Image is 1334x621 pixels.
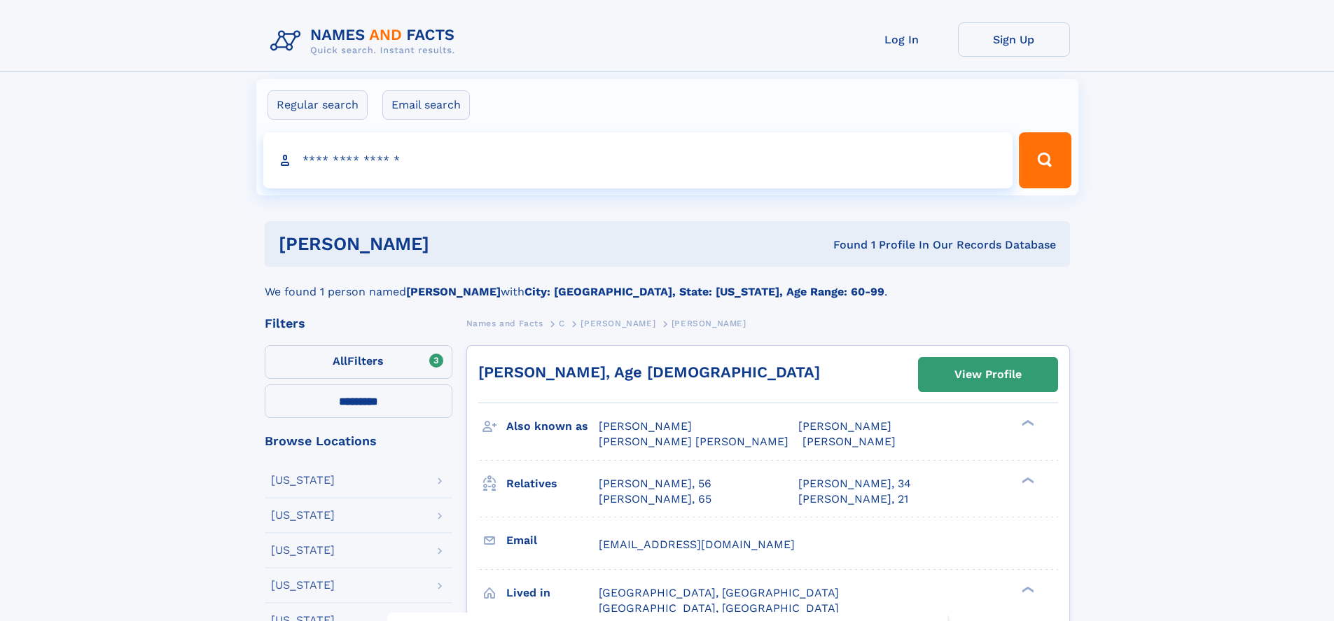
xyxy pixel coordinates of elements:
[478,363,820,381] a: [PERSON_NAME], Age [DEMOGRAPHIC_DATA]
[265,317,452,330] div: Filters
[581,319,655,328] span: [PERSON_NAME]
[265,435,452,447] div: Browse Locations
[631,237,1056,253] div: Found 1 Profile In Our Records Database
[271,475,335,486] div: [US_STATE]
[672,319,746,328] span: [PERSON_NAME]
[599,586,839,599] span: [GEOGRAPHIC_DATA], [GEOGRAPHIC_DATA]
[919,358,1057,391] a: View Profile
[803,435,896,448] span: [PERSON_NAME]
[265,267,1070,300] div: We found 1 person named with .
[599,601,839,615] span: [GEOGRAPHIC_DATA], [GEOGRAPHIC_DATA]
[599,419,692,433] span: [PERSON_NAME]
[406,285,501,298] b: [PERSON_NAME]
[559,314,565,332] a: C
[1019,132,1071,188] button: Search Button
[506,529,599,552] h3: Email
[798,476,911,491] a: [PERSON_NAME], 34
[1018,419,1035,428] div: ❯
[798,419,891,433] span: [PERSON_NAME]
[466,314,543,332] a: Names and Facts
[271,580,335,591] div: [US_STATE]
[599,435,788,448] span: [PERSON_NAME] [PERSON_NAME]
[958,22,1070,57] a: Sign Up
[599,476,711,491] a: [PERSON_NAME], 56
[599,491,711,507] a: [PERSON_NAME], 65
[333,354,347,368] span: All
[798,491,908,507] a: [PERSON_NAME], 21
[599,538,795,551] span: [EMAIL_ADDRESS][DOMAIN_NAME]
[1018,585,1035,594] div: ❯
[268,90,368,120] label: Regular search
[271,545,335,556] div: [US_STATE]
[524,285,884,298] b: City: [GEOGRAPHIC_DATA], State: [US_STATE], Age Range: 60-99
[506,414,599,438] h3: Also known as
[1018,475,1035,484] div: ❯
[581,314,655,332] a: [PERSON_NAME]
[382,90,470,120] label: Email search
[846,22,958,57] a: Log In
[271,510,335,521] div: [US_STATE]
[265,345,452,379] label: Filters
[954,358,1022,391] div: View Profile
[506,581,599,605] h3: Lived in
[265,22,466,60] img: Logo Names and Facts
[559,319,565,328] span: C
[506,472,599,496] h3: Relatives
[279,235,632,253] h1: [PERSON_NAME]
[263,132,1013,188] input: search input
